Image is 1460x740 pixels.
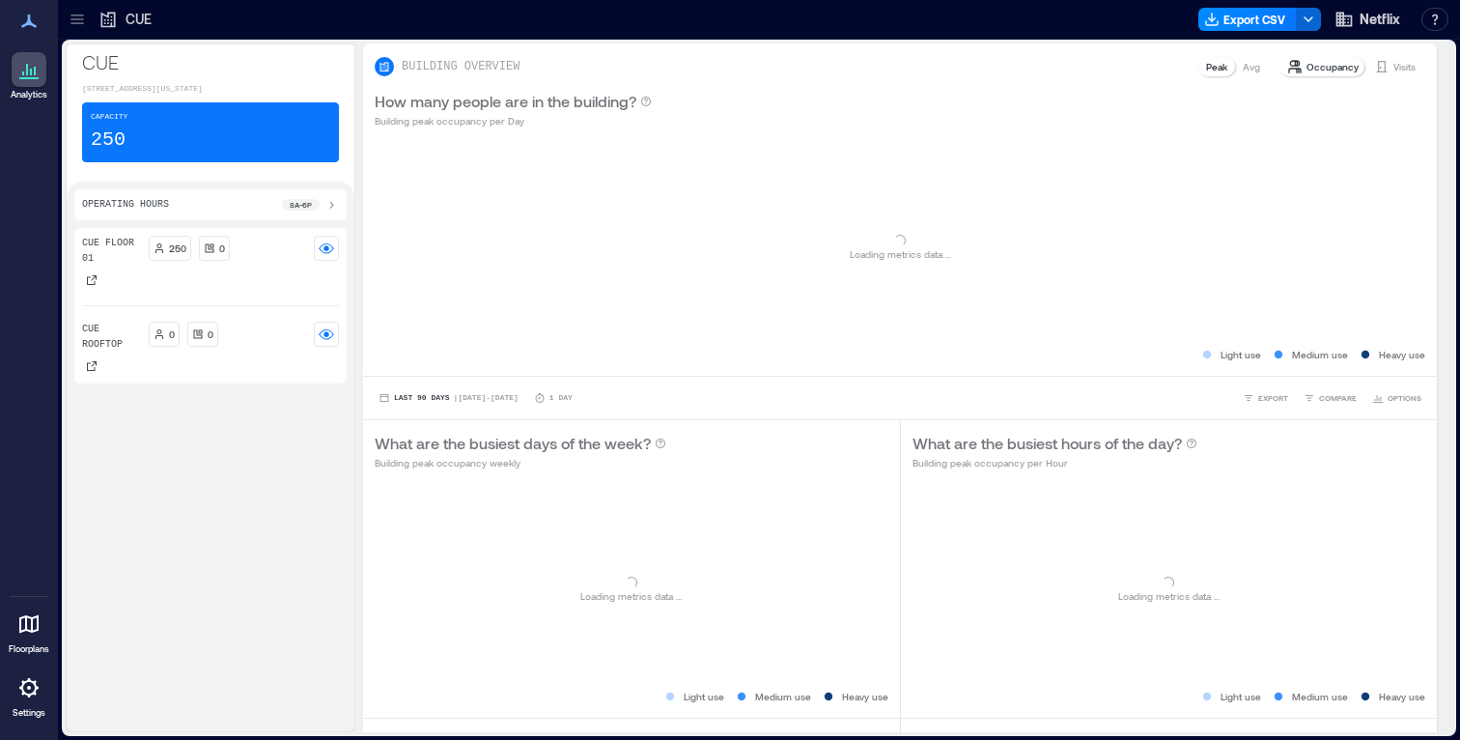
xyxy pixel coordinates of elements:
p: CUE [82,48,339,75]
p: Heavy use [1379,347,1425,362]
button: Last 90 Days |[DATE]-[DATE] [375,388,522,408]
p: Light use [684,689,724,704]
p: Medium use [1292,347,1348,362]
p: Building peak occupancy per Hour [912,455,1197,470]
p: Medium use [1292,689,1348,704]
p: Avg [1243,59,1260,74]
p: How many people are in the building? [375,90,636,113]
p: Operating Hours [82,197,169,213]
p: Loading metrics data ... [580,588,682,604]
p: 250 [169,241,186,256]
p: 1 Day [549,392,573,404]
p: 250 [91,127,126,154]
p: Loading metrics data ... [850,246,951,262]
p: Medium use [755,689,811,704]
span: Netflix [1360,10,1400,29]
a: Settings [6,665,52,725]
p: Building peak occupancy per Day [375,113,652,128]
p: Visits [1393,59,1416,74]
p: Analytics [11,89,47,100]
p: What are the busiest days of the week? [375,432,651,455]
p: BUILDING OVERVIEW [402,59,519,74]
p: Peak [1206,59,1227,74]
p: 8a - 6p [290,199,312,211]
button: COMPARE [1300,388,1361,408]
p: [STREET_ADDRESS][US_STATE] [82,83,339,95]
span: OPTIONS [1388,392,1421,404]
button: Export CSV [1198,8,1297,31]
span: COMPARE [1319,392,1357,404]
p: Building peak occupancy weekly [375,455,666,470]
a: Analytics [5,46,53,106]
p: 0 [219,241,225,256]
button: Netflix [1329,4,1406,35]
p: CUE [126,10,152,29]
p: Settings [13,707,45,719]
p: CUE Rooftop [82,322,141,353]
p: What are the busiest hours of the day? [912,432,1182,455]
p: 0 [208,327,213,342]
p: Heavy use [842,689,888,704]
p: Heavy use [1379,689,1425,704]
button: EXPORT [1239,388,1292,408]
p: 0 [169,327,175,342]
p: Floorplans [9,643,49,655]
button: OPTIONS [1368,388,1425,408]
p: Loading metrics data ... [1118,588,1220,604]
p: CUE Floor 01 [82,236,141,267]
span: EXPORT [1258,392,1288,404]
p: Capacity [91,111,127,123]
a: Floorplans [3,601,55,661]
p: Occupancy [1306,59,1359,74]
p: Light use [1221,689,1261,704]
p: Light use [1221,347,1261,362]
